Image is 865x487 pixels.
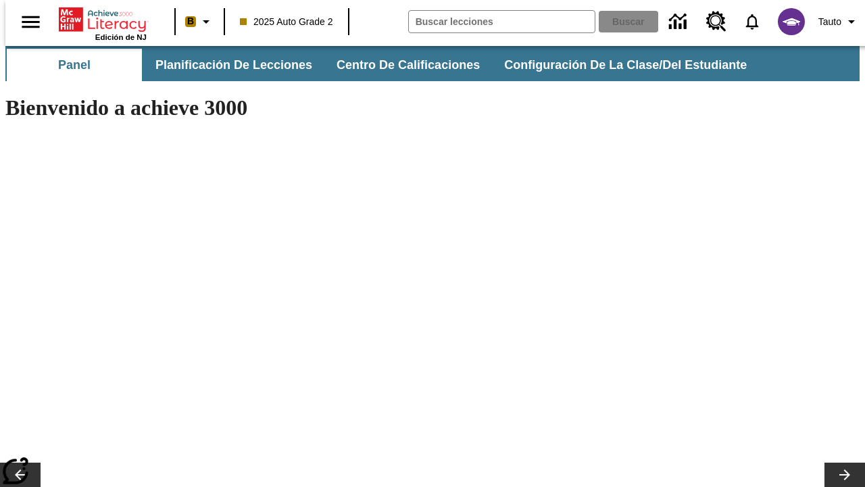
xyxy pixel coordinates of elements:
a: Centro de información [661,3,698,41]
span: Planificación de lecciones [155,57,312,73]
button: Panel [7,49,142,81]
button: Carrusel de lecciones, seguir [824,463,865,487]
div: Subbarra de navegación [5,49,759,81]
input: Buscar campo [409,11,595,32]
a: Notificaciones [735,4,770,39]
span: Panel [58,57,91,73]
span: B [187,13,194,30]
button: Configuración de la clase/del estudiante [493,49,758,81]
span: Centro de calificaciones [337,57,480,73]
img: avatar image [778,8,805,35]
a: Portada [59,6,147,33]
button: Planificación de lecciones [145,49,323,81]
span: Tauto [818,15,841,29]
span: Edición de NJ [95,33,147,41]
h1: Bienvenido a achieve 3000 [5,95,589,120]
button: Escoja un nuevo avatar [770,4,813,39]
span: Configuración de la clase/del estudiante [504,57,747,73]
div: Portada [59,5,147,41]
button: Boost El color de la clase es anaranjado claro. Cambiar el color de la clase. [180,9,220,34]
button: Centro de calificaciones [326,49,491,81]
div: Subbarra de navegación [5,46,860,81]
button: Abrir el menú lateral [11,2,51,42]
button: Perfil/Configuración [813,9,865,34]
a: Centro de recursos, Se abrirá en una pestaña nueva. [698,3,735,40]
span: 2025 Auto Grade 2 [240,15,333,29]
